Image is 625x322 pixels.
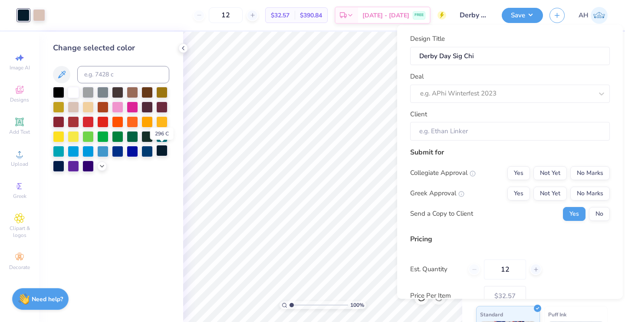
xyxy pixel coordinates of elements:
button: Yes [563,207,586,220]
span: Greek [13,193,26,200]
div: Send a Copy to Client [410,209,473,219]
label: Client [410,109,427,119]
div: Change selected color [53,42,169,54]
span: $32.57 [271,11,289,20]
button: No Marks [570,166,610,180]
div: 296 C [150,128,174,140]
span: Upload [11,161,28,168]
input: – – [484,259,526,279]
label: Design Title [410,34,445,44]
div: Greek Approval [410,188,464,198]
button: Yes [507,186,530,200]
label: Price Per Item [410,291,477,301]
strong: Need help? [32,295,63,303]
input: e.g. 7428 c [77,66,169,83]
img: Annie Hanna [591,7,608,24]
span: AH [579,10,589,20]
label: Est. Quantity [410,264,462,274]
span: Puff Ink [548,310,566,319]
span: Add Text [9,128,30,135]
div: Submit for [410,147,610,157]
button: No [589,207,610,220]
span: Decorate [9,264,30,271]
div: Pricing [410,233,610,244]
a: AH [579,7,608,24]
span: Standard [480,310,503,319]
input: e.g. Ethan Linker [410,122,610,141]
span: FREE [414,12,424,18]
button: Yes [507,166,530,180]
button: Not Yet [533,166,567,180]
button: Not Yet [533,186,567,200]
label: Deal [410,72,424,82]
span: Image AI [10,64,30,71]
span: 100 % [350,301,364,309]
button: No Marks [570,186,610,200]
div: Collegiate Approval [410,168,476,178]
span: [DATE] - [DATE] [362,11,409,20]
span: Clipart & logos [4,225,35,239]
button: Save [502,8,543,23]
input: Untitled Design [453,7,495,24]
input: – – [209,7,243,23]
span: Designs [10,96,29,103]
span: $390.84 [300,11,322,20]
